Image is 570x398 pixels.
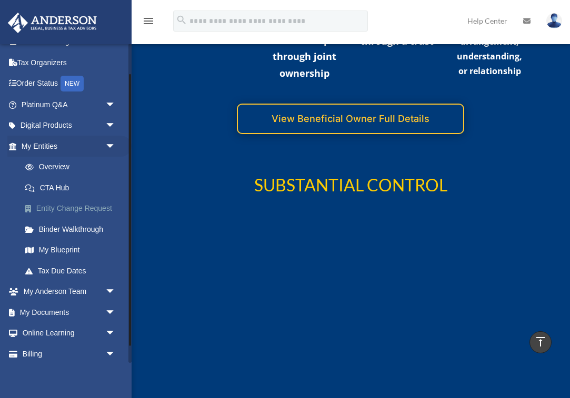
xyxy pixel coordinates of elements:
a: My Documentsarrow_drop_down [7,302,132,323]
a: CTA Hub [15,177,126,198]
span: arrow_drop_down [105,302,126,323]
a: Billingarrow_drop_down [7,343,132,364]
img: Anderson Advisors Platinum Portal [5,13,100,33]
a: Overview [15,157,132,178]
a: Binder Walkthrough [15,219,132,240]
a: Tax Organizers [7,52,132,73]
span: arrow_drop_down [105,281,126,303]
a: Digital Productsarrow_drop_down [7,115,132,136]
p: Indirect ownership through joint ownership [268,15,341,81]
i: vertical_align_top [534,335,547,348]
img: User Pic [546,13,562,28]
p: Other contract arrangement, understanding, or relationship [453,19,526,78]
span: arrow_drop_down [105,115,126,137]
a: My Entitiesarrow_drop_down [7,136,132,157]
span: arrow_drop_down [105,136,126,157]
a: vertical_align_top [529,331,552,353]
span: arrow_drop_down [105,323,126,344]
i: search [176,14,187,26]
a: Order StatusNEW [7,73,132,95]
span: arrow_drop_down [105,343,126,365]
a: Tax Due Dates [15,260,132,281]
span: arrow_drop_down [105,94,126,116]
h3: SUBSTANTIAL CONTROL [175,177,526,199]
a: My Anderson Teamarrow_drop_down [7,281,132,302]
a: My Blueprint [15,240,132,261]
div: NEW [61,76,84,91]
a: Entity Change Request [15,198,132,219]
a: menu [142,18,155,27]
a: Online Learningarrow_drop_down [7,323,132,344]
i: menu [142,15,155,27]
a: View Beneficial Owner Full Details [237,104,464,135]
a: Platinum Q&Aarrow_drop_down [7,94,132,115]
